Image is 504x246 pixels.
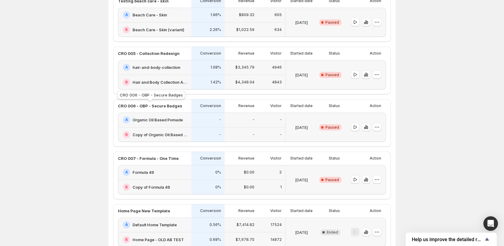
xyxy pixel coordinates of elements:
[270,237,282,242] p: 14872
[238,51,254,56] p: Revenue
[133,117,183,123] h2: Organic Oil Based Pomade
[133,12,167,18] h2: Beach Care - Skin
[125,170,128,175] h2: A
[253,117,254,122] p: -
[295,72,308,78] p: [DATE]
[290,103,313,108] p: Started date
[236,237,254,242] p: $7,678.70
[210,12,221,17] p: 1.96%
[133,79,188,85] h2: Hair and Body Collection AB Test
[295,177,308,183] p: [DATE]
[215,170,221,175] p: 0%
[118,208,170,214] p: Home Page New Template
[290,156,313,161] p: Started date
[219,132,221,137] p: -
[133,237,184,243] h2: Home Page - OLD AB TEST
[370,156,381,161] p: Action
[483,216,498,231] div: Open Intercom Messenger
[236,27,254,32] p: $1,022.59
[279,170,282,175] p: 2
[253,132,254,137] p: -
[370,103,381,108] p: Action
[125,132,128,137] h2: B
[133,169,154,175] h2: Formula 49
[329,51,340,56] p: Status
[270,208,282,213] p: Visitor
[125,27,128,32] h2: B
[272,65,282,70] p: 4946
[118,155,179,161] p: CRO 007 - Formula - One Time
[215,185,221,190] p: 0%
[133,222,177,228] h2: Default Home Template
[210,222,221,227] p: 0.56%
[125,65,128,70] h2: A
[272,80,282,85] p: 4843
[370,51,381,56] p: Action
[290,51,313,56] p: Started date
[329,103,340,108] p: Status
[325,125,339,130] span: Paused
[274,12,282,17] p: 605
[238,103,254,108] p: Revenue
[280,132,282,137] p: -
[412,236,491,243] button: Show survey - Help us improve the detailed report for A/B campaigns
[125,80,128,85] h2: B
[125,117,128,122] h2: A
[133,64,180,70] h2: hair-and-body-collection
[237,222,254,227] p: $7,414.82
[270,103,282,108] p: Visitor
[118,103,182,109] p: CRO 006 - OBP - Secure Badges
[125,185,128,190] h2: B
[133,132,188,138] h2: Copy of Organic Oil Based Pomade
[210,27,221,32] p: 2.26%
[325,20,339,25] span: Paused
[412,237,483,242] span: Help us improve the detailed report for A/B campaigns
[200,103,221,108] p: Conversion
[244,170,254,175] p: $0.00
[325,177,339,182] span: Paused
[210,80,221,85] p: 1.42%
[125,222,128,227] h2: A
[219,117,221,122] p: -
[325,72,339,77] span: Paused
[125,237,128,242] h2: B
[280,117,282,122] p: -
[270,222,282,227] p: 17524
[210,237,221,242] p: 0.68%
[238,208,254,213] p: Revenue
[235,65,254,70] p: $3,345.79
[133,27,184,33] h2: Beach Care - Skin (variant)
[235,80,254,85] p: $4,348.04
[370,208,381,213] p: Action
[274,27,282,32] p: 634
[329,156,340,161] p: Status
[244,185,254,190] p: $0.00
[295,19,308,25] p: [DATE]
[200,208,221,213] p: Conversion
[200,156,221,161] p: Conversion
[290,208,313,213] p: Started date
[118,50,180,56] p: CRO 005 - Collection Redesign
[125,12,128,17] h2: A
[270,156,282,161] p: Visitor
[295,229,308,235] p: [DATE]
[270,51,282,56] p: Visitor
[238,156,254,161] p: Revenue
[280,185,282,190] p: 1
[239,12,254,17] p: $809.32
[210,65,221,70] p: 1.08%
[200,51,221,56] p: Conversion
[329,208,340,213] p: Status
[327,230,338,235] span: Ended
[133,184,170,190] h2: Copy of Formula 49
[295,124,308,130] p: [DATE]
